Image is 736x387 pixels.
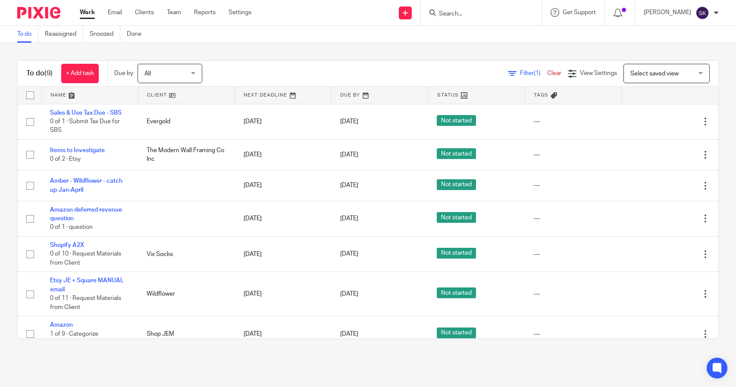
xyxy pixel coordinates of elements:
img: Pixie [17,7,60,19]
a: Work [80,8,95,17]
span: (9) [44,70,53,77]
a: Sales & Use Tax Due - SBS [50,110,122,116]
span: [DATE] [340,119,358,125]
span: Not started [437,328,476,338]
a: Amazon [50,322,73,328]
td: [DATE] [235,237,332,272]
a: + Add task [61,64,99,83]
a: Team [167,8,181,17]
a: Clear [547,70,561,76]
a: Reports [194,8,216,17]
span: [DATE] [340,251,358,257]
span: Not started [437,248,476,259]
div: --- [533,117,613,126]
p: Due by [114,69,133,78]
a: Reassigned [45,26,83,43]
input: Search [438,10,516,18]
td: The Modern Wall Framing Co Inc [138,139,235,170]
a: Settings [229,8,251,17]
span: (1) [534,70,541,76]
a: Snoozed [90,26,120,43]
div: --- [533,150,613,159]
span: 0 of 1 · Submit Tax Due for SBS [50,119,120,134]
span: Not started [437,212,476,223]
span: Filter [520,70,547,76]
p: [PERSON_NAME] [644,8,691,17]
td: [DATE] [235,104,332,139]
span: Not started [437,148,476,159]
a: Amber - Wildflower - catch up Jan-April [50,178,122,193]
span: Not started [437,179,476,190]
td: Vix Socks [138,237,235,272]
a: Done [127,26,148,43]
div: --- [533,214,613,223]
a: Items to Investigate [50,147,105,153]
div: --- [533,250,613,259]
span: 0 of 1 · question [50,225,93,231]
h1: To do [26,69,53,78]
span: [DATE] [340,331,358,337]
span: [DATE] [340,215,358,222]
span: Select saved view [630,71,679,77]
span: 0 of 2 · Etsy [50,156,81,162]
td: [DATE] [235,170,332,201]
div: --- [533,290,613,298]
a: Email [108,8,122,17]
span: Not started [437,287,476,298]
a: Amazon deferred revenue question [50,207,122,222]
a: Etsy JE + Square MANUAL email [50,278,124,292]
span: 1 of 9 · Categorize Transactions in Bank Feed [50,331,120,346]
div: --- [533,330,613,338]
td: [DATE] [235,316,332,352]
td: Evergold [138,104,235,139]
span: 0 of 10 · Request Materials from Client [50,251,121,266]
div: --- [533,181,613,190]
td: [DATE] [235,272,332,316]
span: [DATE] [340,183,358,189]
span: Get Support [563,9,596,16]
a: To do [17,26,38,43]
span: View Settings [580,70,617,76]
a: Clients [135,8,154,17]
span: Not started [437,115,476,126]
a: Shopify A2X [50,242,84,248]
img: svg%3E [695,6,709,20]
td: Shop JEM [138,316,235,352]
td: [DATE] [235,139,332,170]
span: [DATE] [340,152,358,158]
span: [DATE] [340,291,358,297]
span: 0 of 11 · Request Materials from Client [50,295,121,310]
td: Wildflower [138,272,235,316]
td: [DATE] [235,201,332,236]
span: Tags [534,93,548,97]
span: All [144,71,151,77]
